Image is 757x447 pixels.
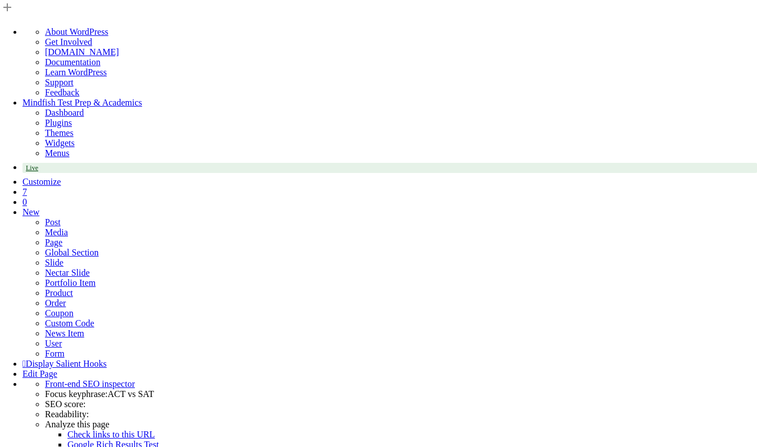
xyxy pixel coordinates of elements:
a: About WordPress [45,27,108,37]
a: Page [45,238,62,247]
a: Themes [45,128,74,138]
a: Display Salient Hooks [22,359,757,369]
a: Support [45,77,74,87]
a: Global Section [45,248,99,257]
a: Order [45,298,66,308]
a: User [45,339,62,348]
a: [DOMAIN_NAME] [45,47,119,57]
a: Documentation [45,57,101,67]
a: Plugins [45,118,72,127]
a: Widgets [45,138,75,148]
a: Nectar Slide [45,268,90,277]
a: Post [45,217,61,227]
a: Menus [45,148,70,158]
div: Readability: [45,409,757,419]
div: Focus keyphrase: [45,389,757,399]
a: Get Involved [45,37,92,47]
span: ACT vs SAT [108,389,154,399]
a: News Item [45,329,84,338]
span: 7 [22,187,27,197]
a: Dashboard [45,108,84,117]
span: New [22,207,39,217]
a: Feedback [45,88,79,97]
a: Customize [22,177,61,186]
a: Media [45,227,68,237]
ul: Mindfish Test Prep & Academics [22,128,757,158]
a: Mindfish Test Prep & Academics [22,98,142,107]
ul: New [22,217,757,359]
span: 0 [22,197,27,207]
a: Coupon [45,308,74,318]
a: Slide [45,258,64,267]
a: Portfolio Item [45,278,96,288]
a: Learn WordPress [45,67,107,77]
ul: About WordPress [22,47,757,98]
a: Edit Page [22,369,57,378]
ul: Mindfish Test Prep & Academics [22,108,757,128]
a: Check links to this URL [67,430,155,439]
a: Form [45,349,65,358]
div: Analyze this page [45,419,757,430]
div: SEO score: [45,399,757,409]
a: Custom Code [45,318,94,328]
a: Front-end SEO inspector [45,379,135,389]
a: Product [45,288,73,298]
ul: About WordPress [22,27,757,47]
a: Live [22,163,757,173]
